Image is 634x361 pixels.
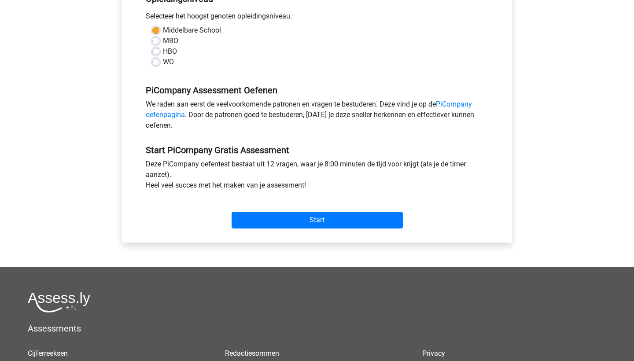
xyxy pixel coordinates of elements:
[139,159,495,194] div: Deze PiCompany oefentest bestaat uit 12 vragen, waar je 8:00 minuten de tijd voor krijgt (als je ...
[163,57,174,67] label: WO
[146,145,488,155] h5: Start PiCompany Gratis Assessment
[225,349,279,357] a: Redactiesommen
[139,99,495,134] div: We raden aan eerst de veelvoorkomende patronen en vragen te bestuderen. Deze vind je op de . Door...
[28,292,90,313] img: Assessly logo
[163,36,178,46] label: MBO
[232,212,403,228] input: Start
[163,46,177,57] label: HBO
[28,323,606,334] h5: Assessments
[163,25,221,36] label: Middelbare School
[28,349,68,357] a: Cijferreeksen
[422,349,445,357] a: Privacy
[146,85,488,96] h5: PiCompany Assessment Oefenen
[139,11,495,25] div: Selecteer het hoogst genoten opleidingsniveau.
